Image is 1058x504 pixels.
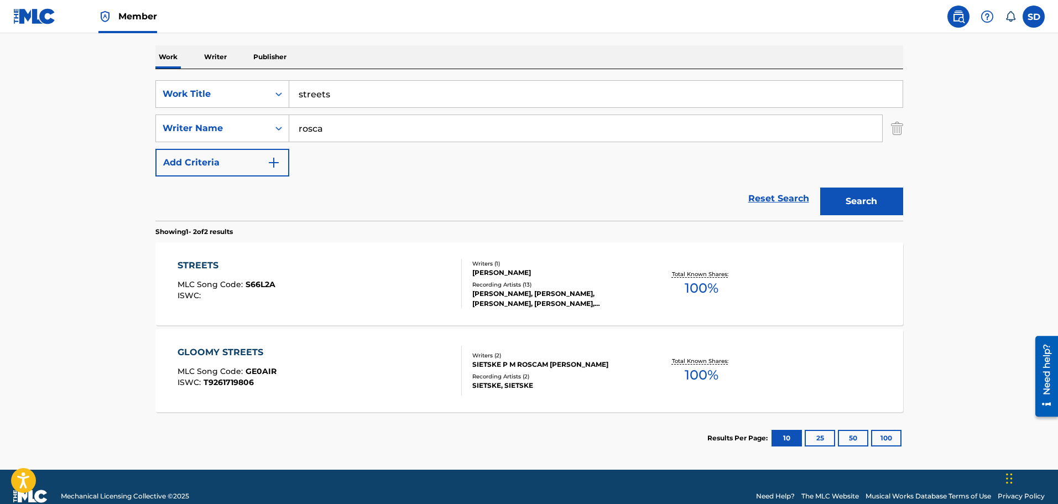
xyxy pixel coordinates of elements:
span: MLC Song Code : [178,366,246,376]
img: Top Rightsholder [98,10,112,23]
div: Writer Name [163,122,262,135]
div: STREETS [178,259,275,272]
span: Mechanical Licensing Collective © 2025 [61,491,189,501]
img: help [981,10,994,23]
a: The MLC Website [801,491,859,501]
a: Reset Search [743,186,815,211]
div: User Menu [1023,6,1045,28]
span: MLC Song Code : [178,279,246,289]
button: Add Criteria [155,149,289,176]
div: SIETSKE P M ROSCAM [PERSON_NAME] [472,360,639,370]
p: Writer [201,45,230,69]
button: 50 [838,430,868,446]
img: 9d2ae6d4665cec9f34b9.svg [267,156,280,169]
div: Work Title [163,87,262,101]
form: Search Form [155,80,903,221]
span: ISWC : [178,290,204,300]
div: [PERSON_NAME] [472,268,639,278]
div: Recording Artists ( 13 ) [472,280,639,289]
button: 100 [871,430,901,446]
span: Member [118,10,157,23]
span: 100 % [685,365,718,385]
span: T9261719806 [204,377,254,387]
p: Total Known Shares: [672,357,731,365]
img: MLC Logo [13,8,56,24]
div: SIETSKE, SIETSKE [472,381,639,391]
iframe: Resource Center [1027,331,1058,420]
a: Public Search [947,6,970,28]
a: Need Help? [756,491,795,501]
p: Work [155,45,181,69]
a: STREETSMLC Song Code:S66L2AISWC:Writers (1)[PERSON_NAME]Recording Artists (13)[PERSON_NAME], [PER... [155,242,903,325]
div: Notifications [1005,11,1016,22]
div: Drag [1006,462,1013,495]
p: Results Per Page: [707,433,770,443]
img: search [952,10,965,23]
span: ISWC : [178,377,204,387]
iframe: Chat Widget [1003,451,1058,504]
div: Writers ( 1 ) [472,259,639,268]
p: Publisher [250,45,290,69]
div: Writers ( 2 ) [472,351,639,360]
button: 10 [772,430,802,446]
a: GLOOMY STREETSMLC Song Code:GE0AIRISWC:T9261719806Writers (2)SIETSKE P M ROSCAM [PERSON_NAME]Reco... [155,329,903,412]
button: Search [820,188,903,215]
a: Musical Works Database Terms of Use [866,491,991,501]
span: GE0AIR [246,366,277,376]
img: logo [13,490,48,503]
div: GLOOMY STREETS [178,346,277,359]
div: Recording Artists ( 2 ) [472,372,639,381]
p: Total Known Shares: [672,270,731,278]
span: S66L2A [246,279,275,289]
div: Help [976,6,998,28]
button: 25 [805,430,835,446]
a: Privacy Policy [998,491,1045,501]
div: [PERSON_NAME], [PERSON_NAME], [PERSON_NAME], [PERSON_NAME], [PERSON_NAME] [472,289,639,309]
img: Delete Criterion [891,115,903,142]
span: 100 % [685,278,718,298]
p: Showing 1 - 2 of 2 results [155,227,233,237]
